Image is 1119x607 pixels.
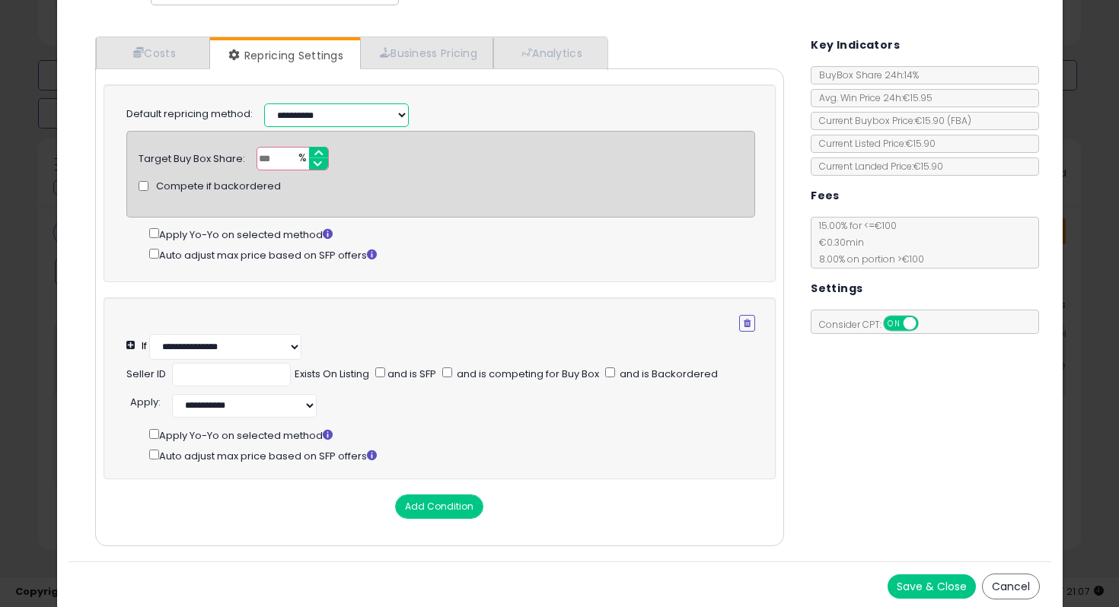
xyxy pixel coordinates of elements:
[385,367,436,381] span: and is SFP
[811,236,864,249] span: €0.30 min
[811,318,939,331] span: Consider CPT:
[811,279,862,298] h5: Settings
[395,494,483,519] button: Add Condition
[811,91,932,104] span: Avg. Win Price 24h: €15.95
[139,147,245,167] div: Target Buy Box Share:
[811,36,900,55] h5: Key Indicators
[915,114,971,127] span: €15.90
[811,160,943,173] span: Current Landed Price: €15.90
[744,319,751,328] i: Remove Condition
[149,225,756,243] div: Apply Yo-Yo on selected method
[811,186,840,205] h5: Fees
[885,317,904,330] span: ON
[982,574,1040,599] button: Cancel
[130,395,158,409] span: Apply
[210,40,359,71] a: Repricing Settings
[360,37,493,68] a: Business Pricing
[811,253,924,265] span: 8.00 % on portion > €100
[96,37,210,68] a: Costs
[493,37,606,68] a: Analytics
[811,68,919,81] span: BuyBox Share 24h: 14%
[149,426,769,443] div: Apply Yo-Yo on selected method
[811,137,936,150] span: Current Listed Price: €15.90
[811,219,924,265] span: 15.00 % for <= €100
[149,447,769,464] div: Auto adjust max price based on SFP offers
[617,367,718,381] span: and is Backordered
[454,367,599,381] span: and is competing for Buy Box
[126,107,253,122] label: Default repricing method:
[917,317,941,330] span: OFF
[947,114,971,127] span: ( FBA )
[126,367,166,382] div: Seller ID
[295,367,369,382] div: Exists On Listing
[156,180,281,194] span: Compete if backordered
[888,574,976,599] button: Save & Close
[289,148,314,170] span: %
[130,390,161,410] div: :
[811,114,971,127] span: Current Buybox Price:
[149,246,756,263] div: Auto adjust max price based on SFP offers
